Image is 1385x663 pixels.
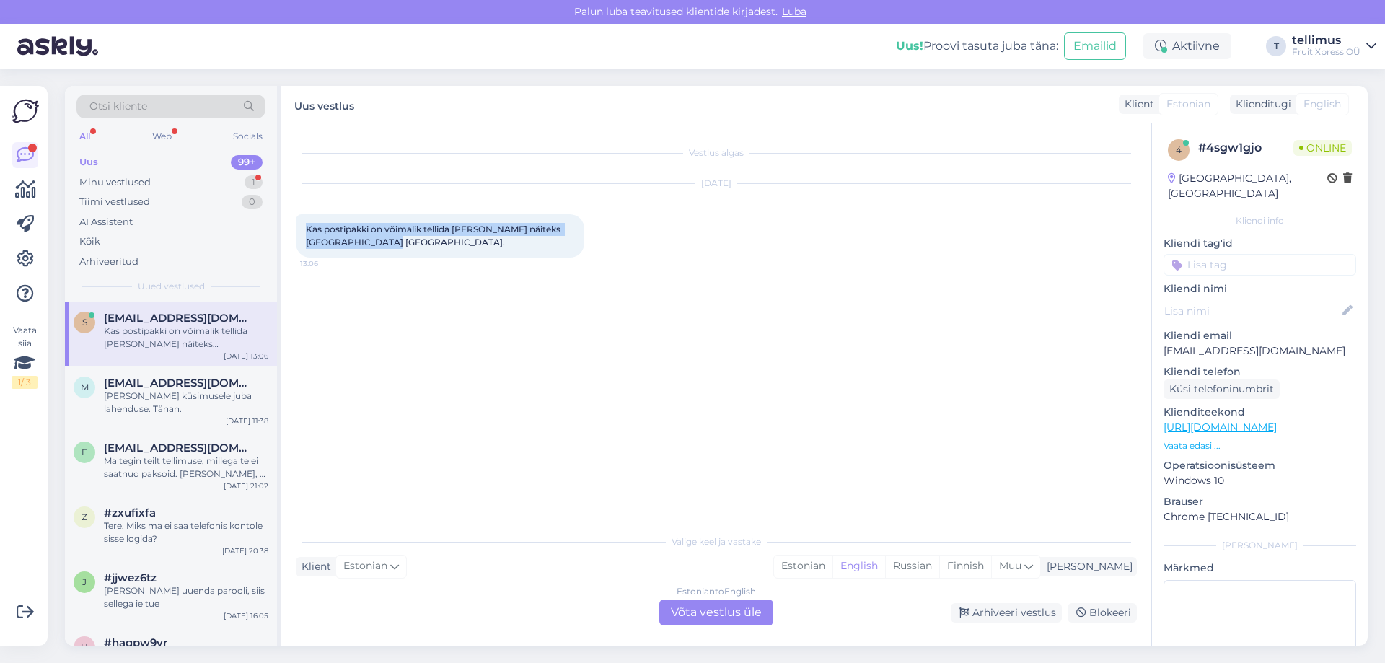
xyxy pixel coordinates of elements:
div: Minu vestlused [79,175,151,190]
p: Windows 10 [1164,473,1356,488]
div: [PERSON_NAME] [1041,559,1133,574]
span: s [82,317,87,328]
p: Kliendi telefon [1164,364,1356,379]
span: Kas postipakki on võimalik tellida [PERSON_NAME] näiteks [GEOGRAPHIC_DATA] [GEOGRAPHIC_DATA]. [306,224,563,247]
div: Kas postipakki on võimalik tellida [PERSON_NAME] näiteks [GEOGRAPHIC_DATA] [GEOGRAPHIC_DATA]. [104,325,268,351]
p: Operatsioonisüsteem [1164,458,1356,473]
div: Võta vestlus üle [659,600,773,625]
a: [URL][DOMAIN_NAME] [1164,421,1277,434]
div: Klienditugi [1230,97,1291,112]
span: #haqpw9yr [104,636,167,649]
div: [DATE] [296,177,1137,190]
div: [DATE] 13:06 [224,351,268,361]
span: Muu [999,559,1021,572]
div: Proovi tasuta juba täna: [896,38,1058,55]
span: Estonian [343,558,387,574]
p: [EMAIL_ADDRESS][DOMAIN_NAME] [1164,343,1356,359]
div: 99+ [231,155,263,170]
div: Estonian [774,556,832,577]
span: h [81,641,88,652]
p: Kliendi email [1164,328,1356,343]
div: Web [149,127,175,146]
div: Estonian to English [677,585,756,598]
div: Klient [1119,97,1154,112]
div: Küsi telefoninumbrit [1164,379,1280,399]
div: Vestlus algas [296,146,1137,159]
span: ennika123@hotmail.com [104,442,254,455]
p: Kliendi nimi [1164,281,1356,297]
p: Klienditeekond [1164,405,1356,420]
div: Vaata siia [12,324,38,389]
p: Chrome [TECHNICAL_ID] [1164,509,1356,524]
span: 4 [1176,144,1182,155]
p: Märkmed [1164,561,1356,576]
div: [PERSON_NAME] uuenda parooli, siis sellega ie tue [104,584,268,610]
div: [GEOGRAPHIC_DATA], [GEOGRAPHIC_DATA] [1168,171,1327,201]
div: Finnish [939,556,991,577]
div: [PERSON_NAME] küsimusele juba lahenduse. Tänan. [104,390,268,416]
div: Kõik [79,234,100,249]
span: Uued vestlused [138,280,205,293]
div: [DATE] 16:05 [224,610,268,621]
div: # 4sgw1gjo [1198,139,1293,157]
span: 13:06 [300,258,354,269]
span: Online [1293,140,1352,156]
p: Vaata edasi ... [1164,439,1356,452]
span: #zxufixfa [104,506,156,519]
input: Lisa tag [1164,254,1356,276]
span: z [82,511,87,522]
label: Uus vestlus [294,95,354,114]
div: Blokeeri [1068,603,1137,623]
div: [DATE] 11:38 [226,416,268,426]
div: AI Assistent [79,215,133,229]
span: Estonian [1166,97,1210,112]
div: Ma tegin teilt tellimuse, millega te ei saatnud paksoid. [PERSON_NAME], et te kannate raha tagasi... [104,455,268,480]
div: Socials [230,127,265,146]
div: Valige keel ja vastake [296,535,1137,548]
span: e [82,447,87,457]
div: Arhiveeri vestlus [951,603,1062,623]
a: tellimusFruit Xpress OÜ [1292,35,1376,58]
div: 0 [242,195,263,209]
div: Russian [885,556,939,577]
span: sirli.himma@gmail.com [104,312,254,325]
p: Kliendi tag'id [1164,236,1356,251]
div: All [76,127,93,146]
div: Aktiivne [1143,33,1231,59]
b: Uus! [896,39,923,53]
div: Fruit Xpress OÜ [1292,46,1360,58]
span: #jjwez6tz [104,571,157,584]
span: Otsi kliente [89,99,147,114]
span: m [81,382,89,392]
div: Tere. Miks ma ei saa telefonis kontole sisse logida? [104,519,268,545]
div: 1 [245,175,263,190]
div: Tiimi vestlused [79,195,150,209]
input: Lisa nimi [1164,303,1340,319]
div: [DATE] 20:38 [222,545,268,556]
div: Kliendi info [1164,214,1356,227]
img: Askly Logo [12,97,39,125]
div: T [1266,36,1286,56]
div: Arhiveeritud [79,255,138,269]
div: Uus [79,155,98,170]
div: English [832,556,885,577]
div: 1 / 3 [12,376,38,389]
span: English [1303,97,1341,112]
div: [DATE] 21:02 [224,480,268,491]
p: Brauser [1164,494,1356,509]
div: [PERSON_NAME] [1164,539,1356,552]
span: marju.piirsalu@tallinnlv.ee [104,377,254,390]
span: j [82,576,87,587]
button: Emailid [1064,32,1126,60]
div: tellimus [1292,35,1360,46]
span: Luba [778,5,811,18]
div: Klient [296,559,331,574]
